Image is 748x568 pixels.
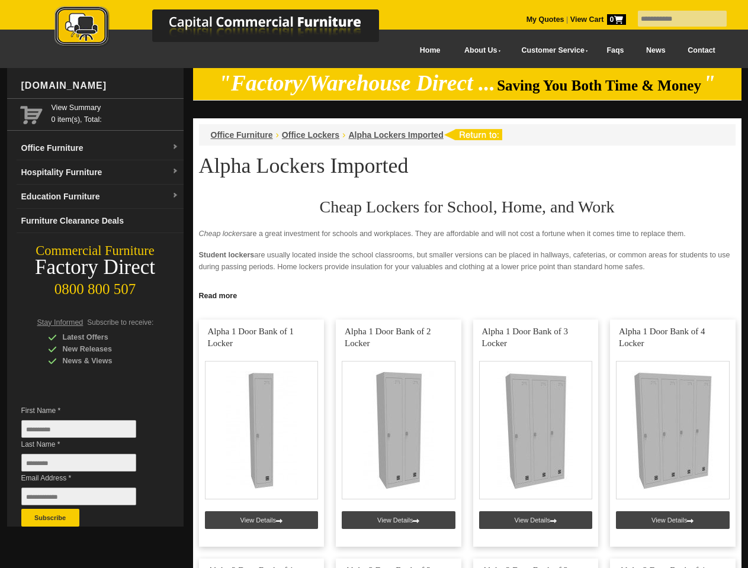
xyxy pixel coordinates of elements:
[22,6,436,53] a: Capital Commercial Furniture Logo
[199,228,736,240] p: are a great investment for schools and workplaces. They are affordable and will not cost a fortun...
[497,78,701,93] span: Saving You Both Time & Money
[7,275,184,298] div: 0800 800 507
[7,259,184,276] div: Factory Direct
[21,438,154,450] span: Last Name *
[87,318,153,327] span: Subscribe to receive:
[21,405,154,417] span: First Name *
[348,130,443,140] a: Alpha Lockers Imported
[52,102,179,124] span: 0 item(s), Total:
[37,318,84,327] span: Stay Informed
[193,287,741,302] a: Click to read more
[568,15,625,24] a: View Cart0
[282,130,339,140] a: Office Lockers
[199,198,736,216] h2: Cheap Lockers for School, Home, and Work
[199,282,736,306] p: provide a sense of security for the employees. Since no one can enter or touch the locker, it red...
[21,472,154,484] span: Email Address *
[21,488,136,505] input: Email Address *
[211,130,273,140] a: Office Furniture
[199,251,255,259] strong: Student lockers
[508,37,595,64] a: Customer Service
[342,129,345,141] li: ›
[17,136,184,160] a: Office Furnituredropdown
[21,454,136,472] input: Last Name *
[17,209,184,233] a: Furniture Clearance Deals
[172,192,179,199] img: dropdown
[172,168,179,175] img: dropdown
[635,37,676,64] a: News
[17,68,184,104] div: [DOMAIN_NAME]
[22,6,436,49] img: Capital Commercial Furniture Logo
[607,14,626,25] span: 0
[48,355,160,367] div: News & Views
[48,343,160,355] div: New Releases
[17,185,184,209] a: Education Furnituredropdown
[703,71,715,95] em: "
[596,37,635,64] a: Faqs
[570,15,626,24] strong: View Cart
[219,71,495,95] em: "Factory/Warehouse Direct ...
[172,144,179,151] img: dropdown
[52,102,179,114] a: View Summary
[444,129,502,140] img: return to
[676,37,726,64] a: Contact
[527,15,564,24] a: My Quotes
[48,331,160,343] div: Latest Offers
[199,249,736,273] p: are usually located inside the school classrooms, but smaller versions can be placed in hallways,...
[7,243,184,259] div: Commercial Furniture
[199,230,246,238] em: Cheap lockers
[21,420,136,438] input: First Name *
[21,509,79,527] button: Subscribe
[276,129,279,141] li: ›
[17,160,184,185] a: Hospitality Furnituredropdown
[199,154,736,177] h1: Alpha Lockers Imported
[451,37,508,64] a: About Us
